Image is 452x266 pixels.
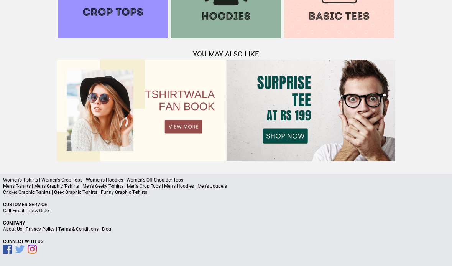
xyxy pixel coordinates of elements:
[26,208,50,213] a: Track Order
[3,208,11,213] a: Call
[58,226,99,232] a: Terms & Conditions
[193,50,259,58] span: YOU MAY ALSO LIKE
[3,238,449,245] p: Connect With Us
[3,226,22,232] a: About Us
[3,202,449,208] p: Customer Service
[26,226,55,232] a: Privacy Policy
[3,189,449,195] p: Cricket Graphic T-shirts | Geek Graphic T-shirts | Funny Graphic T-shirts |
[3,208,449,214] p: | |
[102,226,111,232] a: Blog
[3,183,449,189] p: Men's T-shirts | Men's Graphic T-shirts | Men's Geeky T-shirts | Men's Crop Tops | Men's Hoodies ...
[3,226,449,232] p: | | |
[3,220,449,226] p: Company
[3,177,449,183] p: Women's T-shirts | Women's Crop Tops | Women's Hoodies | Women's Off Shoulder Tops
[12,208,24,213] a: Email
